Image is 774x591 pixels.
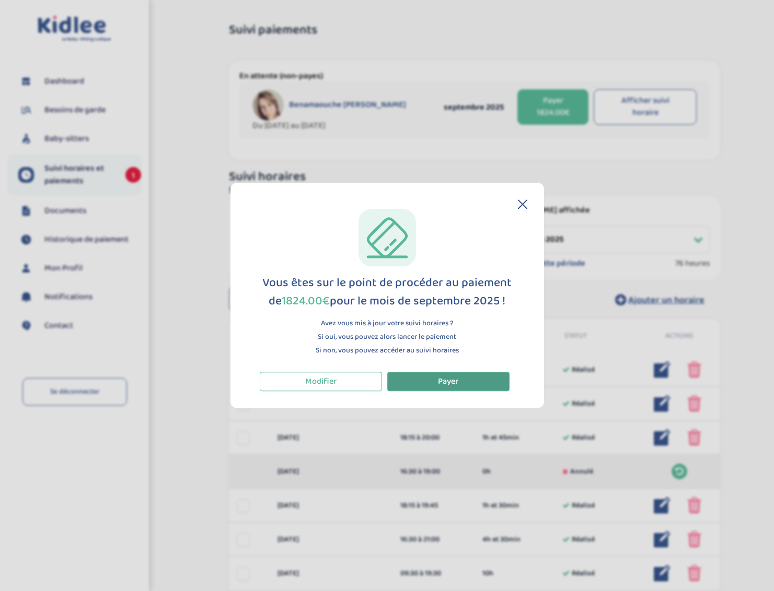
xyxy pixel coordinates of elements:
span: 1824.00€ [282,291,330,311]
p: Si non, vous pouvez accéder au suivi horaires [316,345,459,356]
button: Modifier [260,372,382,391]
span: Payer [438,375,458,388]
p: Si oui, vous pouvez alors lancer le paiement [316,332,459,342]
button: Payer [387,372,510,391]
div: Vous êtes sur le point de procéder au paiement de pour le mois de septembre 2025 ! [260,274,515,310]
p: Avez vous mis à jour votre suivi horaires ? [316,318,459,329]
